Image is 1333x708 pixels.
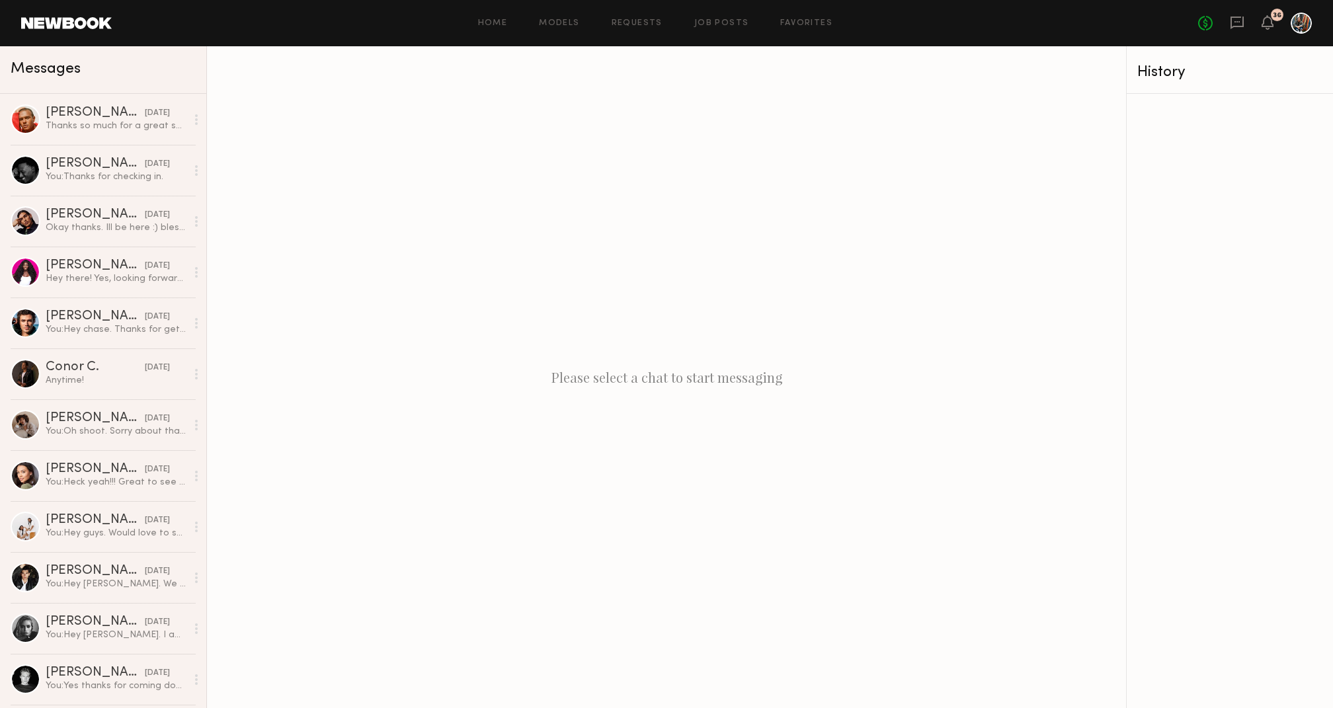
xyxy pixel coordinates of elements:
[46,578,186,590] div: You: Hey [PERSON_NAME]. We are still looking for a model for a shoot [DATE] in [GEOGRAPHIC_DATA] ...
[145,667,170,680] div: [DATE]
[780,19,832,28] a: Favorites
[145,209,170,221] div: [DATE]
[145,616,170,629] div: [DATE]
[46,629,186,641] div: You: Hey [PERSON_NAME]. I am heading into a meditation retreat for 10 days and will be offline. I...
[539,19,579,28] a: Models
[46,412,145,425] div: [PERSON_NAME]
[46,323,186,336] div: You: Hey chase. Thanks for getting back to me. We already booked another model but will keep you ...
[46,425,186,438] div: You: Oh shoot. Sorry about that, totally thought I had my settings set to LA.
[694,19,749,28] a: Job Posts
[46,171,186,183] div: You: Thanks for checking in.
[46,615,145,629] div: [PERSON_NAME]
[207,46,1126,708] div: Please select a chat to start messaging
[1273,12,1281,19] div: 36
[46,565,145,578] div: [PERSON_NAME]
[46,666,145,680] div: [PERSON_NAME]
[145,260,170,272] div: [DATE]
[145,311,170,323] div: [DATE]
[145,107,170,120] div: [DATE]
[46,272,186,285] div: Hey there! Yes, looking forward to it :) My email is: [EMAIL_ADDRESS][DOMAIN_NAME]
[46,106,145,120] div: [PERSON_NAME]
[145,362,170,374] div: [DATE]
[46,514,145,527] div: [PERSON_NAME] and [PERSON_NAME]
[145,514,170,527] div: [DATE]
[46,208,145,221] div: [PERSON_NAME]
[46,527,186,539] div: You: Hey guys. Would love to shoot with you both. Are you free at all in the near future?
[46,680,186,692] div: You: Yes thanks for coming down!!!
[46,476,186,489] div: You: Heck yeah!!! Great to see you again.
[145,463,170,476] div: [DATE]
[46,120,186,132] div: Thanks so much for a great shoot — had a blast! Looking forward to working together again down th...
[46,361,145,374] div: Conor C.
[1137,65,1322,80] div: History
[46,310,145,323] div: [PERSON_NAME]
[478,19,508,28] a: Home
[46,157,145,171] div: [PERSON_NAME]
[145,565,170,578] div: [DATE]
[11,61,81,77] span: Messages
[46,259,145,272] div: [PERSON_NAME]
[46,221,186,234] div: Okay thanks. Ill be here :) blessings
[46,374,186,387] div: Anytime!
[145,413,170,425] div: [DATE]
[145,158,170,171] div: [DATE]
[46,463,145,476] div: [PERSON_NAME]
[612,19,663,28] a: Requests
